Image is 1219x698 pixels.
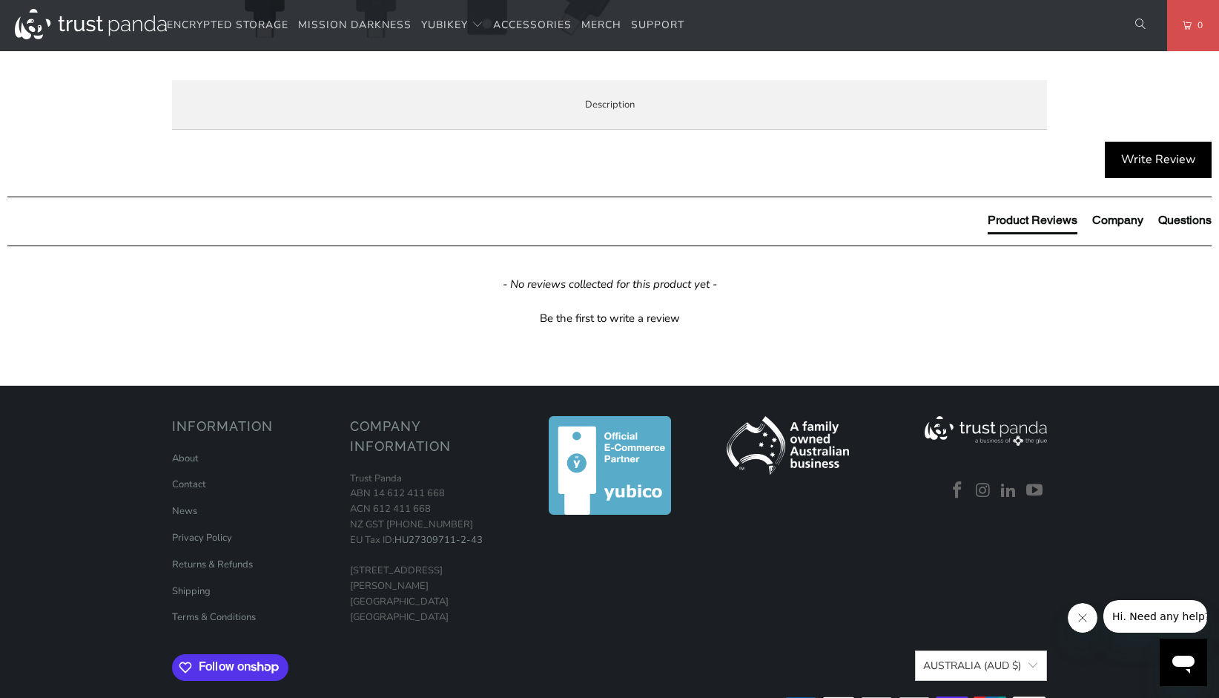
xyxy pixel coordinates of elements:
[7,307,1212,326] div: Be the first to write a review
[1158,212,1212,228] div: Questions
[581,18,621,32] span: Merch
[421,18,468,32] span: YubiKey
[167,8,288,43] a: Encrypted Storage
[915,651,1047,681] button: Australia (AUD $)
[503,277,717,292] em: - No reviews collected for this product yet -
[15,9,167,39] img: Trust Panda Australia
[1023,481,1045,501] a: Trust Panda Australia on YouTube
[172,585,211,598] a: Shipping
[172,610,256,624] a: Terms & Conditions
[1160,639,1207,686] iframe: Button to launch messaging window
[298,18,412,32] span: Mission Darkness
[1092,212,1143,228] div: Company
[172,531,232,544] a: Privacy Policy
[298,8,412,43] a: Mission Darkness
[9,10,107,22] span: Hi. Need any help?
[631,18,684,32] span: Support
[493,8,572,43] a: Accessories
[1103,600,1207,633] iframe: Message from company
[493,18,572,32] span: Accessories
[172,504,197,518] a: News
[172,452,199,465] a: About
[1192,17,1203,33] span: 0
[946,481,968,501] a: Trust Panda Australia on Facebook
[167,8,684,43] nav: Translation missing: en.navigation.header.main_nav
[998,481,1020,501] a: Trust Panda Australia on LinkedIn
[394,533,483,547] a: HU27309711-2-43
[1105,142,1212,179] div: Write Review
[172,80,1047,130] label: Description
[167,18,288,32] span: Encrypted Storage
[350,471,513,625] p: Trust Panda ABN 14 612 411 668 ACN 612 411 668 NZ GST [PHONE_NUMBER] EU Tax ID: [STREET_ADDRESS][...
[172,558,253,571] a: Returns & Refunds
[421,8,483,43] summary: YubiKey
[172,478,206,491] a: Contact
[972,481,994,501] a: Trust Panda Australia on Instagram
[1068,603,1097,633] iframe: Close message
[581,8,621,43] a: Merch
[988,212,1212,242] div: Reviews Tabs
[540,311,680,326] div: Be the first to write a review
[988,212,1077,228] div: Product Reviews
[631,8,684,43] a: Support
